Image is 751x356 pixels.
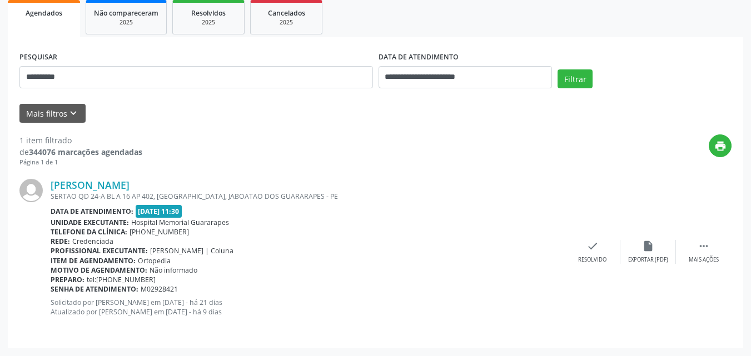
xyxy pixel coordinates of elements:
span: Resolvidos [191,8,226,18]
img: img [19,179,43,202]
b: Telefone da clínica: [51,227,127,237]
div: 1 item filtrado [19,134,142,146]
span: [PERSON_NAME] | Coluna [150,246,233,255]
div: de [19,146,142,158]
button: Mais filtroskeyboard_arrow_down [19,104,86,123]
a: [PERSON_NAME] [51,179,130,191]
span: Cancelados [268,8,305,18]
i: keyboard_arrow_down [67,107,79,119]
label: PESQUISAR [19,49,57,66]
i: check [586,240,599,252]
span: Não compareceram [94,8,158,18]
button: Filtrar [558,69,593,88]
span: Agendados [26,8,62,18]
b: Unidade executante: [51,218,129,227]
b: Profissional executante: [51,246,148,255]
span: Hospital Memorial Guararapes [131,218,229,227]
div: 2025 [181,18,236,27]
div: Resolvido [578,256,606,264]
strong: 344076 marcações agendadas [29,147,142,157]
b: Rede: [51,237,70,246]
span: tel:[PHONE_NUMBER] [87,275,156,284]
label: DATA DE ATENDIMENTO [379,49,459,66]
div: Exportar (PDF) [628,256,668,264]
i:  [698,240,710,252]
b: Senha de atendimento: [51,284,138,294]
b: Preparo: [51,275,84,284]
span: Não informado [150,265,197,275]
span: Credenciada [72,237,113,246]
b: Motivo de agendamento: [51,265,147,275]
b: Data de atendimento: [51,207,133,216]
b: Item de agendamento: [51,256,136,265]
span: [PHONE_NUMBER] [130,227,189,237]
i: insert_drive_file [642,240,654,252]
div: 2025 [258,18,314,27]
span: Ortopedia [138,256,171,265]
div: Mais ações [689,256,719,264]
button: print [709,134,732,157]
div: 2025 [94,18,158,27]
div: Página 1 de 1 [19,158,142,167]
span: M02928421 [141,284,178,294]
p: Solicitado por [PERSON_NAME] em [DATE] - há 21 dias Atualizado por [PERSON_NAME] em [DATE] - há 9... [51,298,565,317]
span: [DATE] 11:30 [136,205,182,218]
i: print [714,140,727,152]
div: SERTAO QD 24-A BL A 16 AP 402, [GEOGRAPHIC_DATA], JABOATAO DOS GUARARAPES - PE [51,192,565,201]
